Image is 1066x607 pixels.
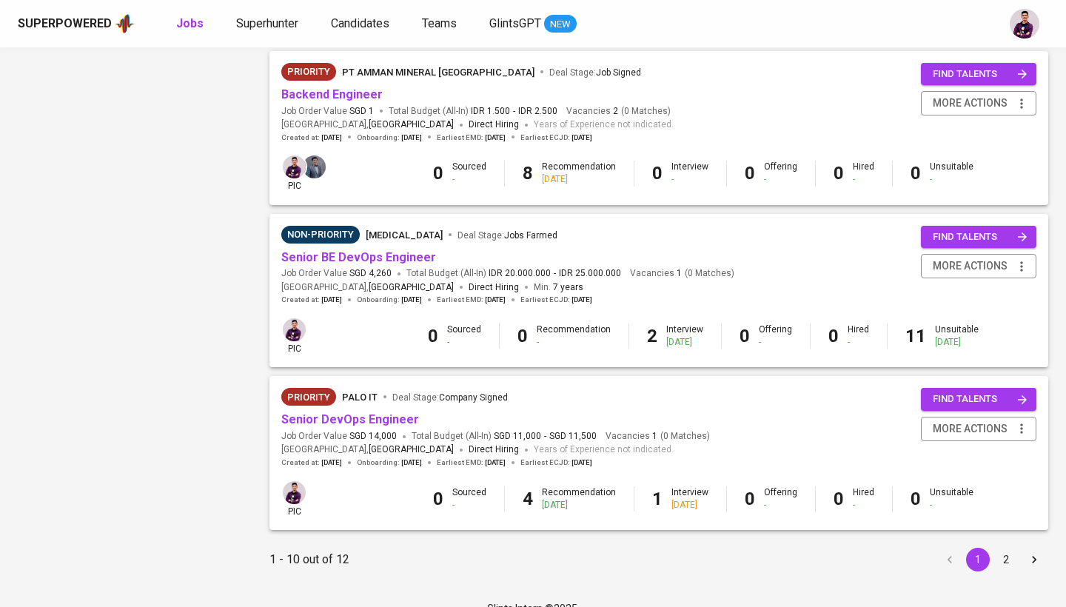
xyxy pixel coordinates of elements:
[283,155,306,178] img: erwin@glints.com
[828,326,839,346] b: 0
[469,444,519,455] span: Direct Hiring
[745,489,755,509] b: 0
[853,486,874,512] div: Hired
[542,161,616,186] div: Recommendation
[357,457,422,468] span: Onboarding :
[834,489,844,509] b: 0
[544,17,577,32] span: NEW
[921,254,1036,278] button: more actions
[281,443,454,457] span: [GEOGRAPHIC_DATA] ,
[281,63,336,81] div: New Job received from Demand Team
[447,323,481,349] div: Sourced
[936,548,1048,571] nav: pagination navigation
[485,457,506,468] span: [DATE]
[834,163,844,184] b: 0
[921,388,1036,411] button: find talents
[489,267,551,280] span: IDR 20.000.000
[930,499,973,512] div: -
[853,499,874,512] div: -
[671,499,708,512] div: [DATE]
[534,443,674,457] span: Years of Experience not indicated.
[176,15,207,33] a: Jobs
[652,163,663,184] b: 0
[523,489,533,509] b: 4
[513,105,515,118] span: -
[321,133,342,143] span: [DATE]
[281,118,454,133] span: [GEOGRAPHIC_DATA] ,
[406,267,621,280] span: Total Budget (All-In)
[452,499,486,512] div: -
[520,457,592,468] span: Earliest ECJD :
[281,227,360,242] span: Non-Priority
[674,267,682,280] span: 1
[571,295,592,305] span: [DATE]
[534,118,674,133] span: Years of Experience not indicated.
[342,67,534,78] span: PT Amman Mineral [GEOGRAPHIC_DATA]
[369,281,454,295] span: [GEOGRAPHIC_DATA]
[666,323,703,349] div: Interview
[401,295,422,305] span: [DATE]
[930,161,973,186] div: Unsuitable
[281,226,360,244] div: Sufficient Talents in Pipeline
[764,161,797,186] div: Offering
[759,336,792,349] div: -
[281,64,336,79] span: Priority
[933,391,1028,408] span: find talents
[611,105,618,118] span: 2
[935,323,979,349] div: Unsuitable
[412,430,597,443] span: Total Budget (All-In)
[349,430,397,443] span: SGD 14,000
[537,323,611,349] div: Recommendation
[439,392,508,403] span: Company Signed
[549,430,597,443] span: SGD 11,500
[571,457,592,468] span: [DATE]
[321,295,342,305] span: [DATE]
[357,295,422,305] span: Onboarding :
[452,173,486,186] div: -
[671,161,708,186] div: Interview
[281,87,383,101] a: Backend Engineer
[349,267,392,280] span: SGD 4,260
[520,133,592,143] span: Earliest ECJD :
[1022,548,1046,571] button: Go to next page
[542,173,616,186] div: [DATE]
[848,323,869,349] div: Hired
[764,486,797,512] div: Offering
[357,133,422,143] span: Onboarding :
[401,457,422,468] span: [DATE]
[281,154,307,192] div: pic
[745,163,755,184] b: 0
[853,173,874,186] div: -
[283,481,306,504] img: erwin@glints.com
[848,336,869,349] div: -
[389,105,557,118] span: Total Budget (All-In)
[281,412,419,426] a: Senior DevOps Engineer
[281,430,397,443] span: Job Order Value
[18,16,112,33] div: Superpowered
[994,548,1018,571] button: Go to page 2
[930,173,973,186] div: -
[392,392,508,403] span: Deal Stage :
[921,63,1036,86] button: find talents
[542,486,616,512] div: Recommendation
[281,267,392,280] span: Job Order Value
[321,457,342,468] span: [DATE]
[489,15,577,33] a: GlintsGPT NEW
[537,336,611,349] div: -
[281,457,342,468] span: Created at :
[433,163,443,184] b: 0
[281,133,342,143] span: Created at :
[281,281,454,295] span: [GEOGRAPHIC_DATA] ,
[281,250,436,264] a: Senior BE DevOps Engineer
[349,105,374,118] span: SGD 1
[740,326,750,346] b: 0
[671,173,708,186] div: -
[504,230,557,241] span: Jobs Farmed
[933,420,1008,438] span: more actions
[452,486,486,512] div: Sourced
[517,326,528,346] b: 0
[523,163,533,184] b: 8
[469,119,519,130] span: Direct Hiring
[437,457,506,468] span: Earliest EMD :
[485,295,506,305] span: [DATE]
